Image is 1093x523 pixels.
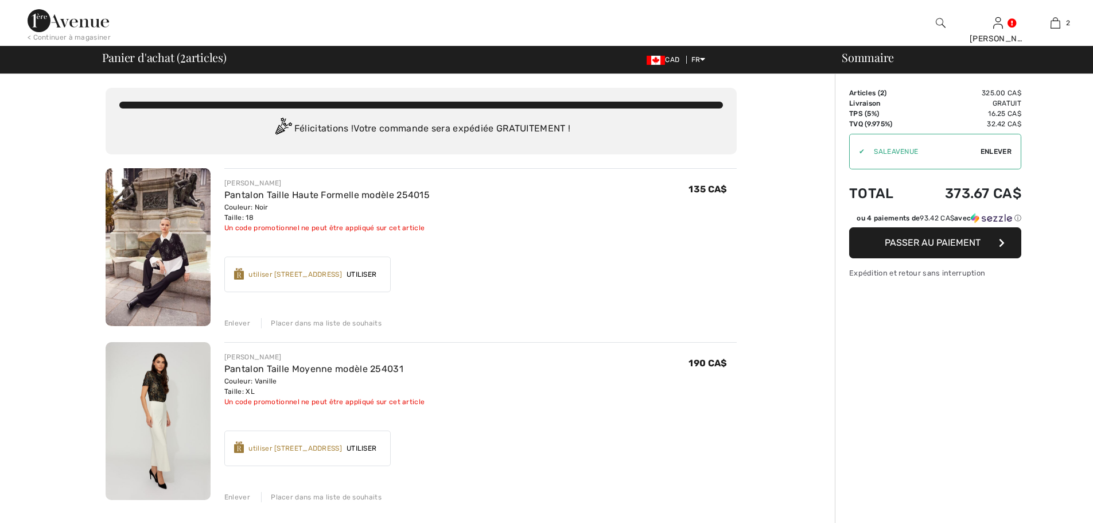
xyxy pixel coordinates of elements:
[248,269,342,280] div: utiliser [STREET_ADDRESS]
[224,492,250,502] div: Enlever
[224,318,250,328] div: Enlever
[850,146,865,157] div: ✔
[920,214,954,222] span: 93.42 CA$
[1066,18,1070,28] span: 2
[828,52,1086,63] div: Sommaire
[224,363,403,374] a: Pantalon Taille Moyenne modèle 254031
[224,397,425,407] div: Un code promotionnel ne peut être appliqué sur cet article
[1027,16,1083,30] a: 2
[689,184,727,195] span: 135 CA$
[224,223,430,233] div: Un code promotionnel ne peut être appliqué sur cet article
[993,16,1003,30] img: Mes infos
[1051,16,1060,30] img: Mon panier
[647,56,684,64] span: CAD
[102,52,227,63] span: Panier d'achat ( articles)
[849,174,912,213] td: Total
[342,443,381,454] span: Utiliser
[234,441,244,453] img: Reward-Logo.svg
[912,119,1021,129] td: 32.42 CA$
[28,32,111,42] div: < Continuer à magasiner
[234,268,244,280] img: Reward-Logo.svg
[224,202,430,223] div: Couleur: Noir Taille: 18
[224,189,430,200] a: Pantalon Taille Haute Formelle modèle 254015
[885,237,981,248] span: Passer au paiement
[261,492,382,502] div: Placer dans ma liste de souhaits
[849,109,912,119] td: TPS (5%)
[689,358,727,369] span: 190 CA$
[224,376,425,397] div: Couleur: Vanille Taille: XL
[912,98,1021,109] td: Gratuit
[106,168,211,326] img: Pantalon Taille Haute Formelle modèle 254015
[849,227,1021,258] button: Passer au paiement
[342,269,381,280] span: Utiliser
[224,352,425,362] div: [PERSON_NAME]
[981,146,1012,157] span: Enlever
[936,16,946,30] img: recherche
[865,134,981,169] input: Code promo
[880,89,884,97] span: 2
[857,213,1021,223] div: ou 4 paiements de avec
[912,88,1021,98] td: 325.00 CA$
[849,119,912,129] td: TVQ (9.975%)
[261,318,382,328] div: Placer dans ma liste de souhaits
[849,98,912,109] td: Livraison
[271,118,294,141] img: Congratulation2.svg
[849,268,1021,278] div: Expédition et retour sans interruption
[691,56,706,64] span: FR
[647,56,665,65] img: Canadian Dollar
[106,342,211,500] img: Pantalon Taille Moyenne modèle 254031
[849,88,912,98] td: Articles ( )
[971,213,1012,223] img: Sezzle
[180,49,186,64] span: 2
[970,33,1026,45] div: [PERSON_NAME]
[119,118,723,141] div: Félicitations ! Votre commande sera expédiée GRATUITEMENT !
[248,443,342,454] div: utiliser [STREET_ADDRESS]
[849,213,1021,227] div: ou 4 paiements de93.42 CA$avecSezzle Cliquez pour en savoir plus sur Sezzle
[224,178,430,188] div: [PERSON_NAME]
[993,17,1003,28] a: Se connecter
[28,9,109,32] img: 1ère Avenue
[912,174,1021,213] td: 373.67 CA$
[912,109,1021,119] td: 16.25 CA$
